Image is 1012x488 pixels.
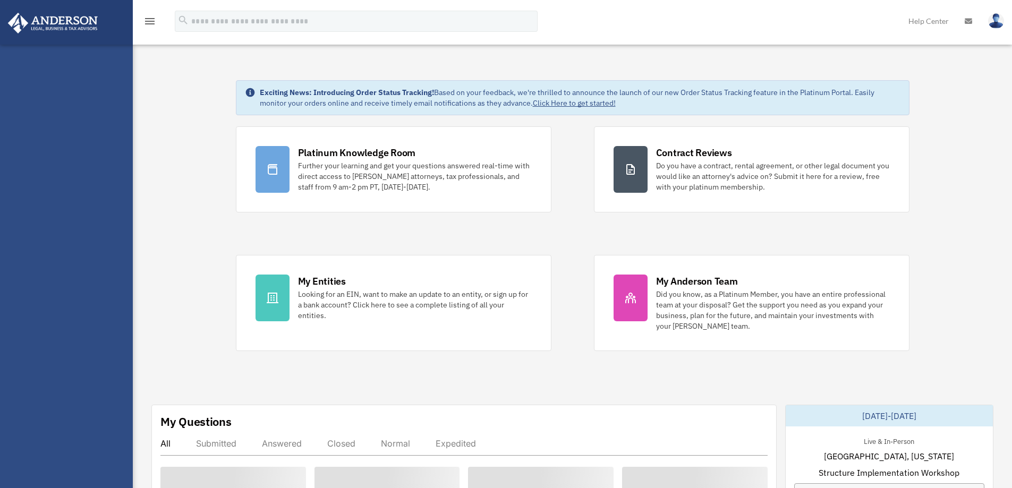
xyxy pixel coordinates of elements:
[381,438,410,449] div: Normal
[786,405,993,426] div: [DATE]-[DATE]
[143,19,156,28] a: menu
[855,435,923,446] div: Live & In-Person
[298,146,416,159] div: Platinum Knowledge Room
[819,466,959,479] span: Structure Implementation Workshop
[260,88,434,97] strong: Exciting News: Introducing Order Status Tracking!
[594,126,909,212] a: Contract Reviews Do you have a contract, rental agreement, or other legal document you would like...
[298,289,532,321] div: Looking for an EIN, want to make an update to an entity, or sign up for a bank account? Click her...
[260,87,900,108] div: Based on your feedback, we're thrilled to announce the launch of our new Order Status Tracking fe...
[262,438,302,449] div: Answered
[5,13,101,33] img: Anderson Advisors Platinum Portal
[824,450,954,463] span: [GEOGRAPHIC_DATA], [US_STATE]
[656,146,732,159] div: Contract Reviews
[236,126,551,212] a: Platinum Knowledge Room Further your learning and get your questions answered real-time with dire...
[533,98,616,108] a: Click Here to get started!
[160,438,171,449] div: All
[656,289,890,331] div: Did you know, as a Platinum Member, you have an entire professional team at your disposal? Get th...
[298,275,346,288] div: My Entities
[177,14,189,26] i: search
[196,438,236,449] div: Submitted
[656,160,890,192] div: Do you have a contract, rental agreement, or other legal document you would like an attorney's ad...
[436,438,476,449] div: Expedited
[594,255,909,351] a: My Anderson Team Did you know, as a Platinum Member, you have an entire professional team at your...
[160,414,232,430] div: My Questions
[143,15,156,28] i: menu
[988,13,1004,29] img: User Pic
[656,275,738,288] div: My Anderson Team
[298,160,532,192] div: Further your learning and get your questions answered real-time with direct access to [PERSON_NAM...
[327,438,355,449] div: Closed
[236,255,551,351] a: My Entities Looking for an EIN, want to make an update to an entity, or sign up for a bank accoun...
